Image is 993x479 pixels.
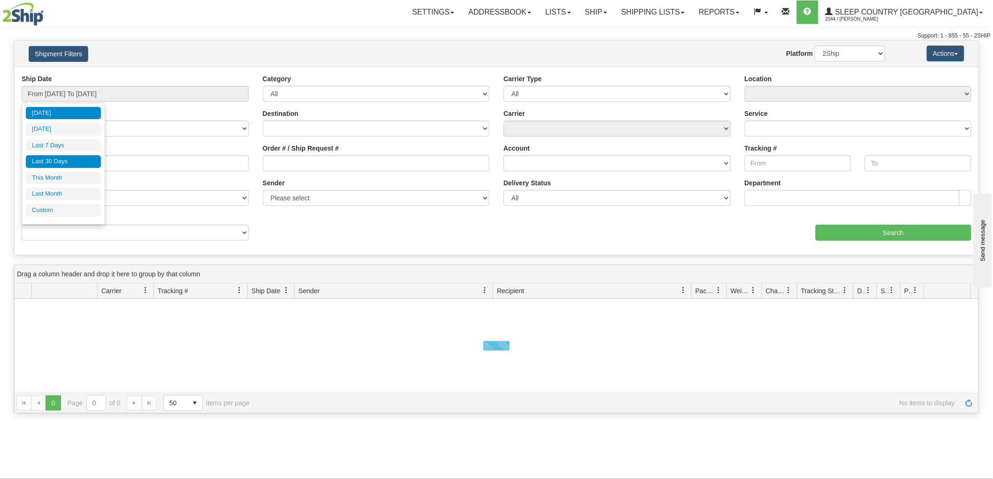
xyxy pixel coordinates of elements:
[971,191,992,287] iframe: chat widget
[504,74,542,84] label: Carrier Type
[857,286,865,296] span: Delivery Status
[731,286,750,296] span: Weight
[263,144,339,153] label: Order # / Ship Request #
[614,0,692,24] a: Shipping lists
[477,282,493,298] a: Sender filter column settings
[781,282,797,298] a: Charge filter column settings
[927,46,964,61] button: Actions
[163,395,250,411] span: items per page
[865,155,971,171] input: To
[252,286,280,296] span: Ship Date
[26,107,101,120] li: [DATE]
[818,0,990,24] a: Sleep Country [GEOGRAPHIC_DATA] 2044 / [PERSON_NAME]
[2,32,991,40] div: Support: 1 - 855 - 55 - 2SHIP
[884,282,900,298] a: Shipment Issues filter column settings
[881,286,889,296] span: Shipment Issues
[15,265,978,283] div: grid grouping header
[538,0,578,24] a: Lists
[101,286,122,296] span: Carrier
[825,15,896,24] span: 2044 / [PERSON_NAME]
[26,188,101,200] li: Last Month
[578,0,614,24] a: Ship
[231,282,247,298] a: Tracking # filter column settings
[787,49,813,58] label: Platform
[26,172,101,184] li: This Month
[461,0,538,24] a: Addressbook
[187,395,202,411] span: select
[263,178,285,188] label: Sender
[163,395,203,411] span: Page sizes drop down
[46,395,61,411] span: Page 0
[26,204,101,217] li: Custom
[263,399,955,407] span: No items to display
[816,225,971,241] input: Search
[504,144,530,153] label: Account
[710,282,726,298] a: Packages filter column settings
[497,286,524,296] span: Recipient
[745,144,777,153] label: Tracking #
[745,178,781,188] label: Department
[26,155,101,168] li: Last 30 Days
[904,286,912,296] span: Pickup Status
[692,0,747,24] a: Reports
[962,395,977,411] a: Refresh
[504,178,551,188] label: Delivery Status
[405,0,461,24] a: Settings
[801,286,842,296] span: Tracking Status
[745,109,768,118] label: Service
[745,74,772,84] label: Location
[263,109,298,118] label: Destination
[29,46,88,62] button: Shipment Filters
[908,282,924,298] a: Pickup Status filter column settings
[137,282,153,298] a: Carrier filter column settings
[837,282,853,298] a: Tracking Status filter column settings
[833,8,978,16] span: Sleep Country [GEOGRAPHIC_DATA]
[278,282,294,298] a: Ship Date filter column settings
[2,2,44,26] img: logo2044.jpg
[158,286,188,296] span: Tracking #
[26,123,101,136] li: [DATE]
[22,74,52,84] label: Ship Date
[504,109,525,118] label: Carrier
[745,155,851,171] input: From
[263,74,291,84] label: Category
[695,286,715,296] span: Packages
[766,286,786,296] span: Charge
[861,282,877,298] a: Delivery Status filter column settings
[675,282,691,298] a: Recipient filter column settings
[26,139,101,152] li: Last 7 Days
[68,395,121,411] span: Page of 0
[298,286,320,296] span: Sender
[169,398,182,408] span: 50
[7,8,87,15] div: Send message
[746,282,762,298] a: Weight filter column settings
